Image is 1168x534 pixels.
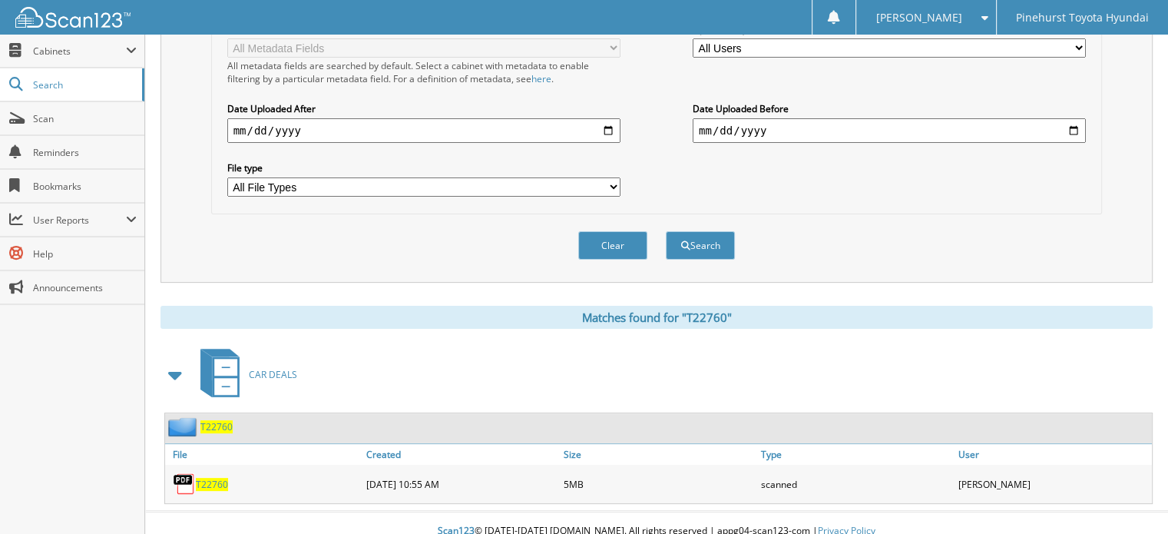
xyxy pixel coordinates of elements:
[693,118,1086,143] input: end
[955,469,1152,499] div: [PERSON_NAME]
[33,45,126,58] span: Cabinets
[227,161,620,174] label: File type
[33,78,134,91] span: Search
[227,102,620,115] label: Date Uploaded After
[15,7,131,28] img: scan123-logo-white.svg
[33,281,137,294] span: Announcements
[173,473,196,496] img: PDF.png
[227,118,620,143] input: start
[165,444,362,465] a: File
[1016,13,1149,22] span: Pinehurst Toyota Hyundai
[362,444,560,465] a: Created
[666,231,735,260] button: Search
[757,469,955,499] div: scanned
[560,469,757,499] div: 5MB
[33,146,137,159] span: Reminders
[362,469,560,499] div: [DATE] 10:55 AM
[955,444,1152,465] a: User
[33,112,137,125] span: Scan
[1091,460,1168,534] iframe: Chat Widget
[693,102,1086,115] label: Date Uploaded Before
[160,306,1153,329] div: Matches found for "T22760"
[191,344,297,405] a: CAR DEALS
[33,247,137,260] span: Help
[875,13,961,22] span: [PERSON_NAME]
[227,59,620,85] div: All metadata fields are searched by default. Select a cabinet with metadata to enable filtering b...
[531,72,551,85] a: here
[196,478,228,491] a: T22760
[33,180,137,193] span: Bookmarks
[249,368,297,381] span: CAR DEALS
[578,231,647,260] button: Clear
[33,214,126,227] span: User Reports
[560,444,757,465] a: Size
[168,417,200,436] img: folder2.png
[200,420,233,433] a: T22760
[757,444,955,465] a: Type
